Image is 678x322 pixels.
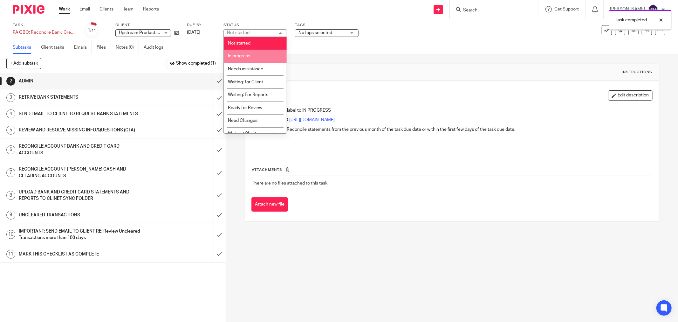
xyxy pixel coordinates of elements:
span: [DATE] [187,30,200,35]
button: Edit description [608,90,653,101]
a: Subtasks [13,41,36,54]
h1: REVIEW AND RESOLVE MISSING INFO/QUESTIONS (CTA) [19,125,144,135]
label: Status [223,23,287,28]
h1: RECONCILE ACCOUNT [PERSON_NAME] CASH AND CLEARING ACCOUNTS [19,164,144,181]
span: Need Changes [228,118,257,123]
a: Reports [143,6,159,12]
h1: ADMIN [265,69,466,75]
h1: ADMIN [19,76,144,86]
span: Ready for Review [228,106,262,110]
p: Login to QBO: [261,117,652,123]
a: Work [59,6,70,12]
small: /11 [91,29,96,32]
div: 11 [6,250,15,259]
a: Email [79,6,90,12]
span: Not started [228,41,250,45]
img: Pixie [13,5,45,14]
div: 8 [6,191,15,200]
span: Waiting: Client approval [228,131,274,136]
p: Change task label to IN PROGRESS [261,107,652,114]
p: Reconcile statements from the previous month of the task due date or within the first few days of... [261,126,652,133]
h1: UNCLEARED TRANSACTIONS [19,210,144,220]
div: 4 [6,109,15,118]
label: Task [13,23,76,28]
div: Not started [227,31,250,35]
label: Due by [187,23,216,28]
div: 10 [6,230,15,239]
label: Tags [295,23,359,28]
h1: UPLOAD BANK AND CREDIT CARD STATEMENTS AND REPORTS TO CLINET SYNC FOLDER [19,187,144,204]
button: + Add subtask [6,58,41,69]
span: Upstream Productions (Fat Bear Media Inc.) [119,31,205,35]
h1: MARK THIS CHECKLIST AS COMPLETE [19,249,144,259]
h1: RECONCILE ACCOUNT BANK AND CREDIT CARD ACCOUNTS [19,142,144,158]
a: Audit logs [144,41,168,54]
a: Team [123,6,134,12]
div: 6 [6,145,15,154]
span: Waiting: for Client [228,80,263,84]
span: Needs assistance [228,67,263,71]
div: 9 [6,211,15,220]
a: [URL][DOMAIN_NAME] [289,118,335,122]
span: There are no files attached to this task. [252,181,328,185]
button: Attach new file [251,197,288,212]
h1: RETRIVE BANK STATEMENTS [19,93,144,102]
span: No tags selected [298,31,332,35]
h1: SEND EMAIL TO CLIENT TO REQUEST BANK STATEMENTS [19,109,144,119]
div: 2 [6,77,15,86]
div: 5 [6,126,15,135]
span: Show completed (1) [176,61,216,66]
span: Waiting: For Reports [228,93,268,97]
div: 3 [6,93,15,102]
a: Files [97,41,111,54]
div: 7 [6,168,15,177]
h1: IMPORTANT: SEND EMAIL TO CLIENT RE: Review Uncleared Transactions more than 180 days [19,227,144,243]
a: Clients [99,6,113,12]
div: Instructions [622,70,653,75]
span: Attachments [252,168,282,171]
div: PA QBO: Reconcile Bank, Credit Card and Clearing [13,29,76,36]
a: Client tasks [41,41,69,54]
a: Notes (0) [116,41,139,54]
span: In progress [228,54,250,58]
button: Show completed (1) [167,58,219,69]
div: 1 [88,26,96,34]
img: svg%3E [648,4,658,15]
p: Task completed. [616,17,648,23]
label: Client [115,23,179,28]
a: Emails [74,41,92,54]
